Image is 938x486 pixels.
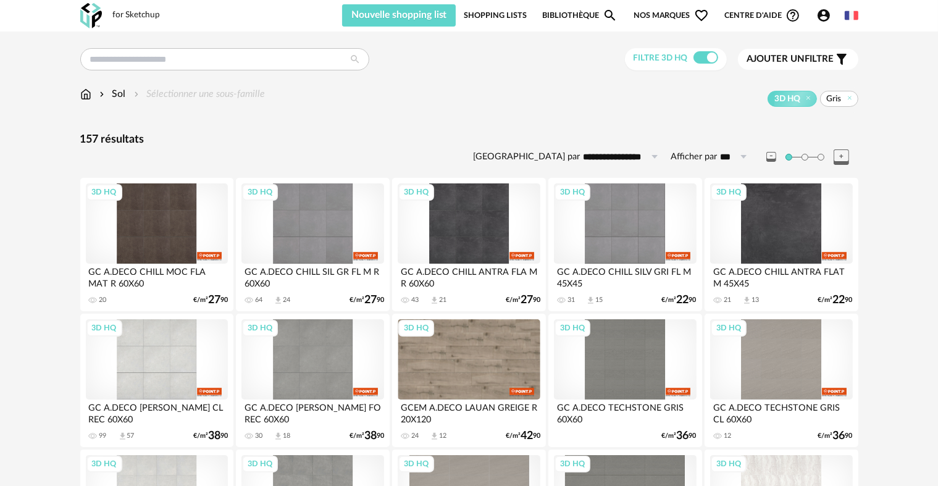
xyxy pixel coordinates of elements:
span: 27 [364,296,377,304]
div: 157 résultats [80,133,858,147]
div: GC A.DECO TECHSTONE GRIS CL 60X60 [710,400,852,424]
span: 36 [833,432,845,440]
span: Centre d'aideHelp Circle Outline icon [724,8,800,23]
label: Afficher par [671,151,718,163]
a: BibliothèqueMagnify icon [542,4,618,27]
button: Nouvelle shopping list [342,4,456,27]
div: for Sketchup [113,10,161,21]
a: 3D HQ GC A.DECO TECHSTONE GRIS 60X60 €/m²3690 [548,314,701,447]
span: 27 [521,296,533,304]
label: [GEOGRAPHIC_DATA] par [474,151,580,163]
div: 3D HQ [711,456,747,472]
span: Filtre 3D HQ [634,54,688,62]
div: 3D HQ [398,320,434,336]
div: 15 [595,296,603,304]
span: Nos marques [634,4,709,27]
span: 42 [521,432,533,440]
div: 21 [724,296,731,304]
a: 3D HQ GC A.DECO [PERSON_NAME] FO REC 60X60 30 Download icon 18 €/m²3890 [236,314,389,447]
a: Shopping Lists [464,4,527,27]
span: Download icon [586,296,595,305]
div: €/m² 90 [350,296,384,304]
div: 31 [567,296,575,304]
div: 18 [283,432,290,440]
div: GC A.DECO CHILL MOC FLA MAT R 60X60 [86,264,228,288]
span: 38 [208,432,220,440]
div: Sol [97,87,126,101]
div: 20 [99,296,107,304]
div: €/m² 90 [818,296,853,304]
span: Download icon [430,296,439,305]
img: svg+xml;base64,PHN2ZyB3aWR0aD0iMTYiIGhlaWdodD0iMTciIHZpZXdCb3g9IjAgMCAxNiAxNyIgZmlsbD0ibm9uZSIgeG... [80,87,91,101]
div: 24 [283,296,290,304]
span: Ajouter un [747,54,805,64]
div: €/m² 90 [506,296,540,304]
div: €/m² 90 [662,296,697,304]
img: svg+xml;base64,PHN2ZyB3aWR0aD0iMTYiIGhlaWdodD0iMTYiIHZpZXdCb3g9IjAgMCAxNiAxNiIgZmlsbD0ibm9uZSIgeG... [97,87,107,101]
div: 3D HQ [398,456,434,472]
span: Magnify icon [603,8,618,23]
span: 22 [833,296,845,304]
div: €/m² 90 [193,296,228,304]
div: €/m² 90 [662,432,697,440]
div: 3D HQ [242,320,278,336]
span: 36 [677,432,689,440]
span: 38 [364,432,377,440]
div: 99 [99,432,107,440]
div: GC A.DECO [PERSON_NAME] FO REC 60X60 [241,400,383,424]
div: 3D HQ [86,184,122,200]
div: 21 [439,296,446,304]
div: €/m² 90 [506,432,540,440]
span: Heart Outline icon [694,8,709,23]
img: fr [845,9,858,22]
a: 3D HQ GC A.DECO [PERSON_NAME] CL REC 60X60 99 Download icon 57 €/m²3890 [80,314,233,447]
div: 24 [411,432,419,440]
div: GC A.DECO [PERSON_NAME] CL REC 60X60 [86,400,228,424]
span: Download icon [274,296,283,305]
div: 43 [411,296,419,304]
span: Nouvelle shopping list [351,10,447,20]
div: 3D HQ [242,456,278,472]
span: filtre [747,53,834,65]
div: GC A.DECO CHILL SILV GRI FL M 45X45 [554,264,696,288]
span: Download icon [274,432,283,441]
button: Ajouter unfiltre Filter icon [738,49,858,70]
span: Account Circle icon [816,8,837,23]
div: 3D HQ [242,184,278,200]
div: GC A.DECO CHILL ANTRA FLAT M 45X45 [710,264,852,288]
a: 3D HQ GC A.DECO CHILL MOC FLA MAT R 60X60 20 €/m²2790 [80,178,233,311]
div: 12 [724,432,731,440]
span: Download icon [430,432,439,441]
span: Download icon [118,432,127,441]
a: 3D HQ GCEM A.DECO LAUAN GREIGE R 20X120 24 Download icon 12 €/m²4290 [392,314,545,447]
div: 3D HQ [398,184,434,200]
div: 3D HQ [555,320,590,336]
a: 3D HQ GC A.DECO CHILL ANTRA FLA M R 60X60 43 Download icon 21 €/m²2790 [392,178,545,311]
div: 3D HQ [711,184,747,200]
div: 30 [255,432,262,440]
div: GC A.DECO TECHSTONE GRIS 60X60 [554,400,696,424]
span: 27 [208,296,220,304]
img: OXP [80,3,102,28]
div: 57 [127,432,135,440]
a: 3D HQ GC A.DECO CHILL SIL GR FL M R 60X60 64 Download icon 24 €/m²2790 [236,178,389,311]
span: Account Circle icon [816,8,831,23]
span: Filter icon [834,52,849,67]
div: GC A.DECO CHILL ANTRA FLA M R 60X60 [398,264,540,288]
div: 3D HQ [86,320,122,336]
a: 3D HQ GC A.DECO CHILL ANTRA FLAT M 45X45 21 Download icon 13 €/m²2290 [705,178,858,311]
span: 22 [677,296,689,304]
span: Help Circle Outline icon [785,8,800,23]
div: 3D HQ [555,184,590,200]
span: Gris [827,93,842,104]
div: 3D HQ [86,456,122,472]
div: 12 [439,432,446,440]
div: 3D HQ [711,320,747,336]
div: 13 [752,296,759,304]
a: 3D HQ GC A.DECO TECHSTONE GRIS CL 60X60 12 €/m²3690 [705,314,858,447]
div: GCEM A.DECO LAUAN GREIGE R 20X120 [398,400,540,424]
div: GC A.DECO CHILL SIL GR FL M R 60X60 [241,264,383,288]
div: €/m² 90 [350,432,384,440]
span: Download icon [742,296,752,305]
a: 3D HQ GC A.DECO CHILL SILV GRI FL M 45X45 31 Download icon 15 €/m²2290 [548,178,701,311]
